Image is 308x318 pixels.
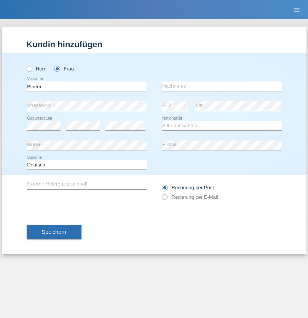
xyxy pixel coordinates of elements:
span: Speichern [42,229,66,235]
label: Rechnung per Post [162,185,214,190]
label: Frau [54,66,74,72]
button: Speichern [27,225,81,239]
input: Rechnung per E-Mail [162,194,167,204]
input: Rechnung per Post [162,185,167,194]
i: menu [293,6,300,14]
input: Herr [27,66,32,71]
label: Rechnung per E-Mail [162,194,218,200]
h1: Kundin hinzufügen [27,40,282,49]
a: menu [289,7,304,12]
label: Herr [27,66,46,72]
input: Frau [54,66,59,71]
